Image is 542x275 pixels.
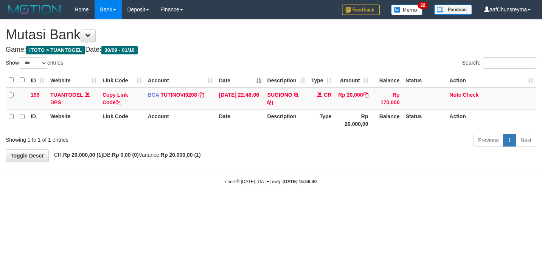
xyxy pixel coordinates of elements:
h1: Mutasi Bank [6,27,536,42]
span: 32 [418,2,428,9]
a: TUANTOGEL [50,92,83,98]
th: Balance [371,109,403,131]
th: Status [402,73,446,88]
th: ID: activate to sort column ascending [28,73,47,88]
a: 1 [503,134,516,147]
th: Date: activate to sort column descending [216,73,264,88]
th: Balance [371,73,403,88]
th: ID [28,109,47,131]
label: Show entries [6,57,63,69]
th: Website [47,109,99,131]
th: Description: activate to sort column ascending [264,73,308,88]
a: Previous [473,134,503,147]
a: Copy TUTINOVI9208 to clipboard [199,92,204,98]
span: BCA [148,92,159,98]
div: Showing 1 to 1 of 1 entries [6,133,220,144]
th: Amount: activate to sort column ascending [335,73,371,88]
th: Link Code: activate to sort column ascending [99,73,145,88]
th: Link Code [99,109,145,131]
th: Account: activate to sort column ascending [145,73,216,88]
strong: Rp 20.000,00 (1) [161,152,201,158]
a: Note [449,92,461,98]
a: Toggle Descr [6,149,49,162]
th: Type [308,109,335,131]
span: ITOTO > TUANTOGEL [26,46,85,54]
span: 199 [31,92,39,98]
th: Status [402,109,446,131]
th: Website: activate to sort column ascending [47,73,99,88]
select: Showentries [19,57,47,69]
strong: Rp 20.000,00 (1) [63,152,103,158]
span: 30/09 - 01/10 [101,46,138,54]
img: Button%20Memo.svg [391,5,423,15]
td: DPS [47,88,99,110]
a: TUTINOVI9208 [160,92,197,98]
img: Feedback.jpg [342,5,380,15]
label: Search: [462,57,536,69]
a: Check [463,92,478,98]
th: Type: activate to sort column ascending [308,73,335,88]
th: Account [145,109,216,131]
td: [DATE] 22:48:06 [216,88,264,110]
th: Date [216,109,264,131]
a: Copy SUGIONO to clipboard [267,99,273,105]
th: Rp 20.000,00 [335,109,371,131]
a: Copy Rp 20,000 to clipboard [363,92,368,98]
small: code © [DATE]-[DATE] dwg | [225,179,317,184]
a: Next [516,134,536,147]
th: Action [446,109,536,131]
strong: [DATE] 15:56:40 [283,179,317,184]
strong: Rp 0,00 (0) [112,152,139,158]
th: Action: activate to sort column ascending [446,73,536,88]
img: MOTION_logo.png [6,4,63,15]
span: CR: DB: Variance: [50,152,201,158]
img: panduan.png [434,5,472,15]
td: Rp 20,000 [335,88,371,110]
span: CR [324,92,331,98]
h4: Game: Date: [6,46,536,54]
th: Description [264,109,308,131]
input: Search: [483,57,536,69]
td: Rp 170,000 [371,88,403,110]
a: SUGIONO [267,92,292,98]
a: Copy Link Code [102,92,128,105]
